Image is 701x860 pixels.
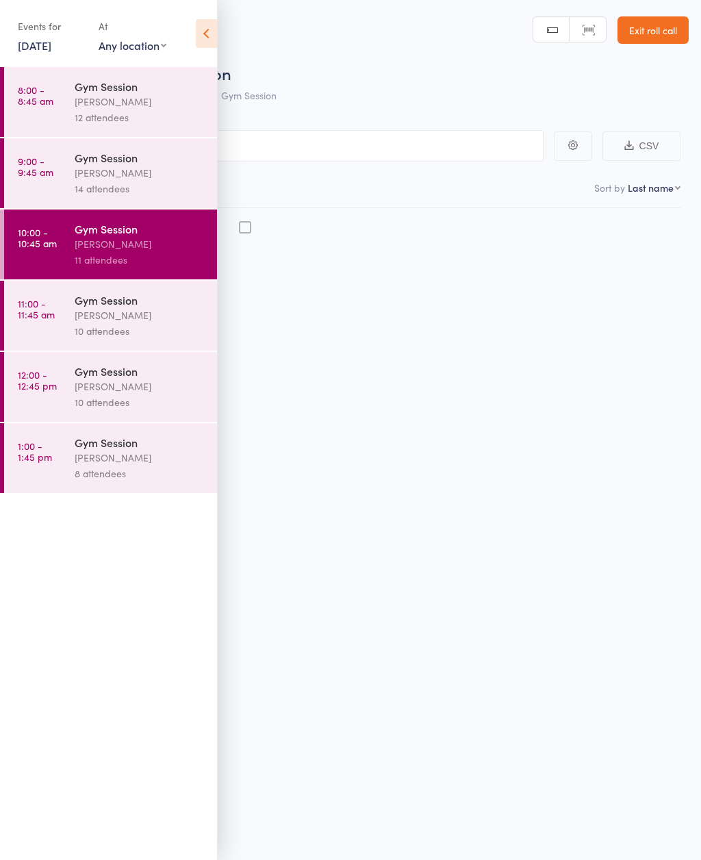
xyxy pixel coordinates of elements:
div: 10 attendees [75,323,205,339]
time: 11:00 - 11:45 am [18,298,55,320]
div: Last name [628,181,674,194]
a: 11:00 -11:45 amGym Session[PERSON_NAME]10 attendees [4,281,217,351]
div: [PERSON_NAME] [75,94,205,110]
div: 14 attendees [75,181,205,197]
div: Any location [99,38,166,53]
div: 10 attendees [75,394,205,410]
div: [PERSON_NAME] [75,236,205,252]
div: [PERSON_NAME] [75,165,205,181]
button: CSV [602,131,680,161]
div: Gym Session [75,292,205,307]
label: Sort by [594,181,625,194]
span: Gym Session [221,88,277,102]
div: [PERSON_NAME] [75,450,205,466]
a: 8:00 -8:45 amGym Session[PERSON_NAME]12 attendees [4,67,217,137]
div: Events for [18,15,85,38]
div: Gym Session [75,150,205,165]
input: Search by name [21,130,544,162]
time: 1:00 - 1:45 pm [18,440,52,462]
div: [PERSON_NAME] [75,307,205,323]
time: 8:00 - 8:45 am [18,84,53,106]
div: Gym Session [75,364,205,379]
a: 9:00 -9:45 amGym Session[PERSON_NAME]14 attendees [4,138,217,208]
div: [PERSON_NAME] [75,379,205,394]
time: 12:00 - 12:45 pm [18,369,57,391]
div: 11 attendees [75,252,205,268]
a: 12:00 -12:45 pmGym Session[PERSON_NAME]10 attendees [4,352,217,422]
a: Exit roll call [617,16,689,44]
time: 9:00 - 9:45 am [18,155,53,177]
div: Gym Session [75,435,205,450]
a: 10:00 -10:45 amGym Session[PERSON_NAME]11 attendees [4,210,217,279]
div: Gym Session [75,221,205,236]
a: [DATE] [18,38,51,53]
div: At [99,15,166,38]
div: Gym Session [75,79,205,94]
div: 8 attendees [75,466,205,481]
a: 1:00 -1:45 pmGym Session[PERSON_NAME]8 attendees [4,423,217,493]
div: 12 attendees [75,110,205,125]
time: 10:00 - 10:45 am [18,227,57,249]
